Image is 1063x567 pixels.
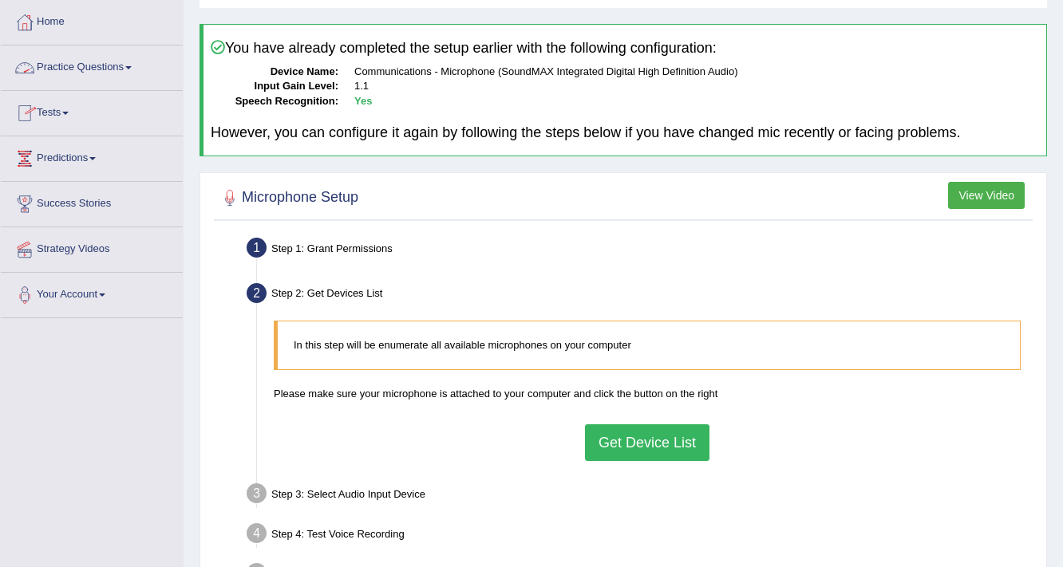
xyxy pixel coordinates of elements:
dt: Input Gain Level: [211,79,338,94]
button: Get Device List [585,424,709,461]
div: Step 1: Grant Permissions [239,233,1039,268]
blockquote: In this step will be enumerate all available microphones on your computer [274,321,1021,369]
div: Step 2: Get Devices List [239,278,1039,313]
dd: Communications - Microphone (SoundMAX Integrated Digital High Definition Audio) [354,65,1039,80]
a: Predictions [1,136,183,176]
a: Tests [1,91,183,131]
dt: Device Name: [211,65,338,80]
dt: Speech Recognition: [211,94,338,109]
a: Your Account [1,273,183,313]
a: Practice Questions [1,45,183,85]
a: Success Stories [1,182,183,222]
a: Strategy Videos [1,227,183,267]
h2: Microphone Setup [218,186,358,210]
h4: You have already completed the setup earlier with the following configuration: [211,40,1039,57]
h4: However, you can configure it again by following the steps below if you have changed mic recently... [211,125,1039,141]
b: Yes [354,95,372,107]
dd: 1.1 [354,79,1039,94]
p: Please make sure your microphone is attached to your computer and click the button on the right [274,386,1021,401]
div: Step 4: Test Voice Recording [239,518,1039,553]
div: Step 3: Select Audio Input Device [239,478,1039,514]
button: View Video [948,182,1025,209]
